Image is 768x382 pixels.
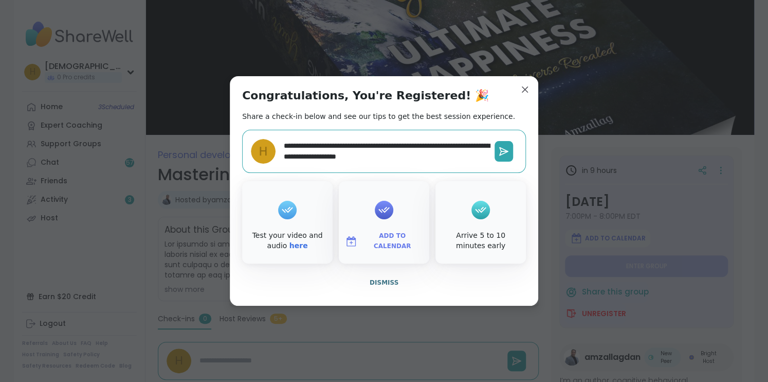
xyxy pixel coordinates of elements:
div: Test your video and audio [244,231,331,251]
button: Add to Calendar [341,231,427,252]
h1: Congratulations, You're Registered! 🎉 [242,89,489,103]
div: Arrive 5 to 10 minutes early [437,231,524,251]
span: Add to Calendar [361,231,423,251]
h2: Share a check-in below and see our tips to get the best session experience. [242,111,515,121]
span: Dismiss [370,279,398,286]
span: h [259,143,267,161]
img: ShareWell Logomark [345,235,357,248]
button: Dismiss [242,272,526,293]
a: here [289,241,308,250]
